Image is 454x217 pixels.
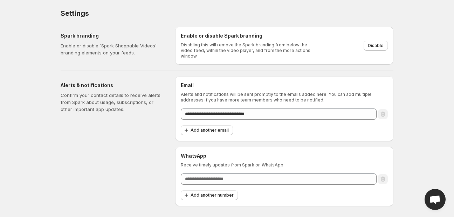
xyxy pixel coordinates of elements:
[181,82,388,89] h6: Email
[364,41,388,51] button: Disable
[61,82,164,89] h5: Alerts & notifications
[181,152,388,159] h6: WhatsApp
[181,92,388,103] p: Alerts and notifications will be sent promptly to the emails added here. You can add multiple add...
[368,43,384,48] span: Disable
[191,127,229,133] span: Add another email
[181,125,233,135] button: Add another email
[181,32,315,39] h6: Enable or disable Spark branding
[61,9,89,18] span: Settings
[181,42,315,59] p: Disabling this will remove the Spark branding from below the video feed, within the video player,...
[61,32,164,39] h5: Spark branding
[425,189,446,210] div: Open chat
[61,42,164,56] p: Enable or disable ‘Spark Shoppable Videos’ branding elements on your feeds.
[191,192,234,198] span: Add another number
[61,92,164,113] p: Confirm your contact details to receive alerts from Spark about usage, subscriptions, or other im...
[181,162,388,168] p: Receive timely updates from Spark on WhatsApp.
[181,190,238,200] button: Add another number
